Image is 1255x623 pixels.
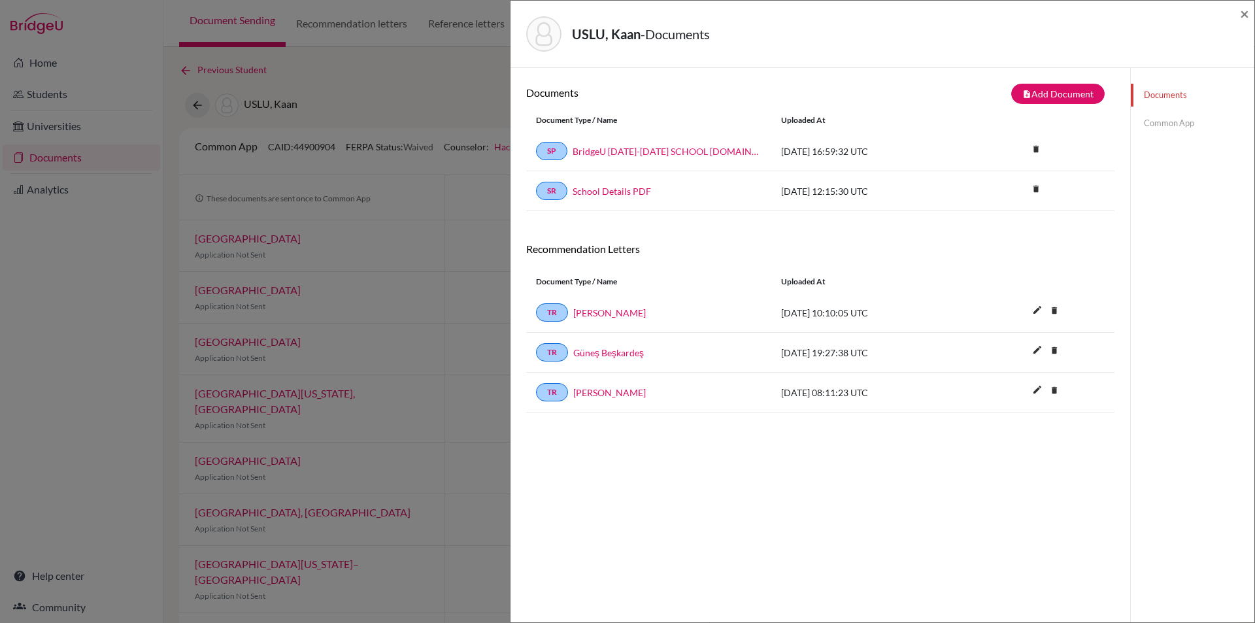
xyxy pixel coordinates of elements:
span: × [1240,4,1249,23]
i: edit [1027,299,1048,320]
a: School Details PDF [573,184,651,198]
h6: Recommendation Letters [526,243,1114,255]
div: Document Type / Name [526,114,771,126]
div: [DATE] 16:59:32 UTC [771,144,967,158]
i: edit [1027,339,1048,360]
button: edit [1026,381,1048,401]
a: delete [1045,343,1064,360]
span: - Documents [641,26,710,42]
div: Uploaded at [771,114,967,126]
button: note_addAdd Document [1011,84,1105,104]
strong: USLU, Kaan [572,26,641,42]
a: TR [536,383,568,401]
i: edit [1027,379,1048,400]
i: delete [1045,380,1064,400]
h6: Documents [526,86,820,99]
a: Common App [1131,112,1254,135]
button: edit [1026,301,1048,321]
span: [DATE] 08:11:23 UTC [781,387,868,398]
a: TR [536,303,568,322]
span: [DATE] 19:27:38 UTC [781,347,868,358]
a: Güneş Beşkardeş [573,346,644,360]
a: delete [1045,303,1064,320]
i: delete [1045,341,1064,360]
button: Close [1240,6,1249,22]
a: delete [1045,382,1064,400]
a: delete [1026,181,1046,199]
div: Document Type / Name [526,276,771,288]
a: [PERSON_NAME] [573,306,646,320]
a: Documents [1131,84,1254,107]
a: SR [536,182,567,200]
i: delete [1045,301,1064,320]
a: TR [536,343,568,362]
button: edit [1026,341,1048,361]
a: delete [1026,141,1046,159]
a: [PERSON_NAME] [573,386,646,399]
i: delete [1026,139,1046,159]
a: SP [536,142,567,160]
div: Uploaded at [771,276,967,288]
div: [DATE] 12:15:30 UTC [771,184,967,198]
i: delete [1026,179,1046,199]
a: BridgeU [DATE]-[DATE] SCHOOL [DOMAIN_NAME]_wide [573,144,761,158]
i: note_add [1022,90,1031,99]
span: [DATE] 10:10:05 UTC [781,307,868,318]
